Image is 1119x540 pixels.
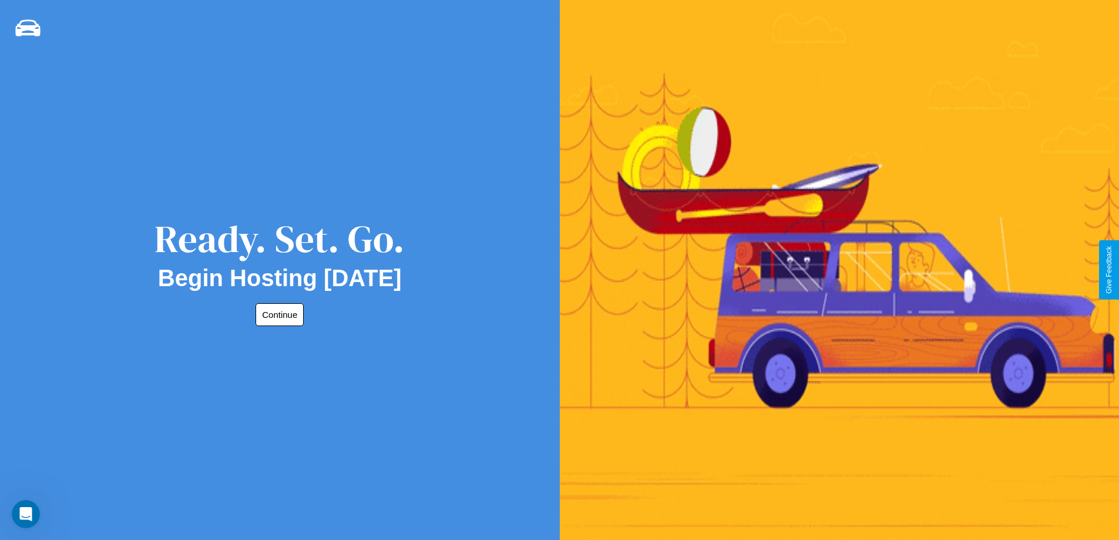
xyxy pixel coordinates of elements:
[154,213,405,265] div: Ready. Set. Go.
[158,265,402,291] h2: Begin Hosting [DATE]
[1105,246,1113,294] div: Give Feedback
[256,303,304,326] button: Continue
[12,500,40,528] iframe: Intercom live chat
